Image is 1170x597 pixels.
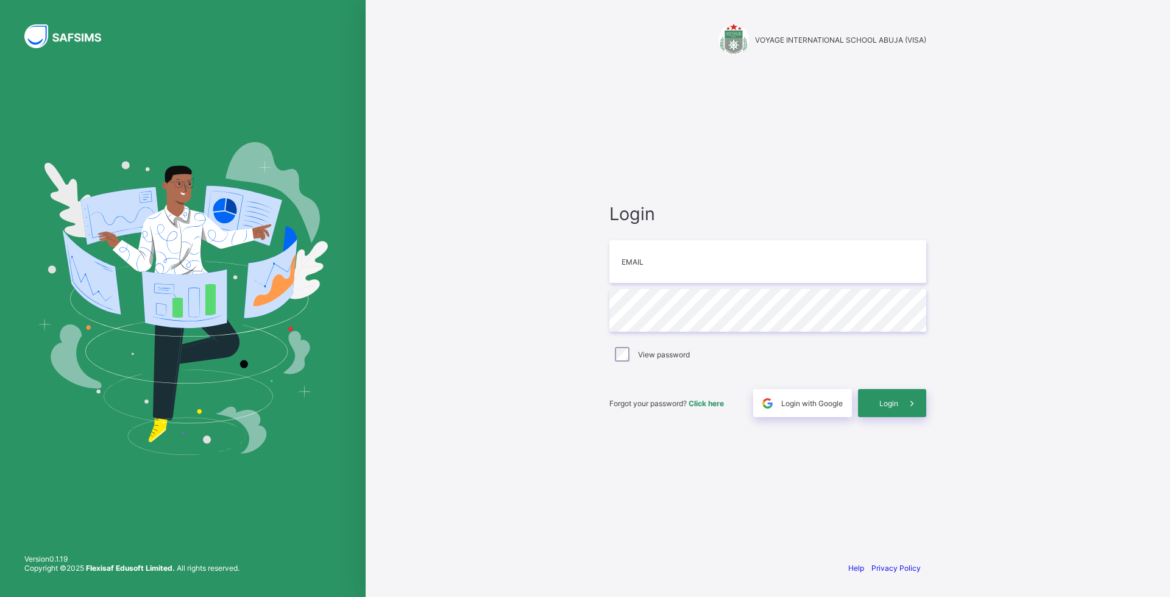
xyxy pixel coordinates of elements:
span: VOYAGE INTERNATIONAL SCHOOL ABUJA (VISA) [755,35,926,45]
label: View password [638,350,690,359]
span: Copyright © 2025 All rights reserved. [24,563,239,573]
a: Click here [689,399,724,408]
span: Login [609,203,926,224]
span: Login with Google [781,399,843,408]
span: Forgot your password? [609,399,724,408]
span: Login [879,399,898,408]
img: Hero Image [38,142,328,454]
img: SAFSIMS Logo [24,24,116,48]
span: Version 0.1.19 [24,554,239,563]
img: google.396cfc9801f0270233282035f929180a.svg [760,396,775,410]
strong: Flexisaf Edusoft Limited. [86,563,175,573]
a: Help [848,563,864,573]
a: Privacy Policy [871,563,921,573]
